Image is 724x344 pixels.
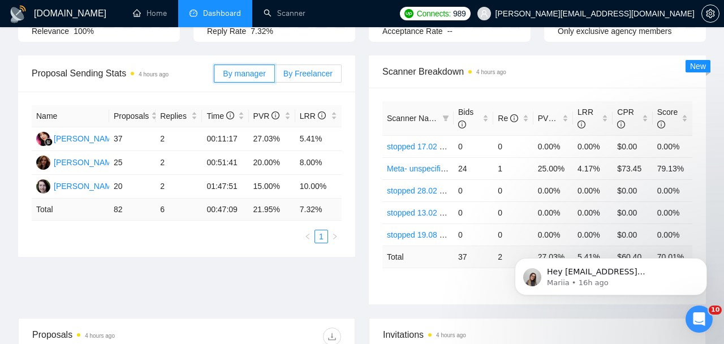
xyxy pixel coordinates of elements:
td: 00:47:09 [202,199,248,221]
td: 37 [109,127,156,151]
td: 1 [493,157,533,179]
td: 15.00% [249,175,295,199]
td: 79.13% [653,157,692,179]
td: 2 [493,246,533,268]
a: stopped 17.02 - Google Ads - ecommerce/AI - $500+ [387,142,572,151]
img: IK [36,156,50,170]
span: filter [442,115,449,122]
td: 0.00% [573,223,613,246]
span: LRR [300,111,326,121]
td: 21.95 % [249,199,295,221]
span: Score [657,107,678,129]
span: Dashboard [203,8,241,18]
span: Hey [EMAIL_ADDRESS][DOMAIN_NAME], Looks like your Upwork agency A&T Digital Agency ran out of con... [49,33,192,199]
span: setting [702,9,719,18]
button: left [301,230,314,243]
span: Connects: [417,7,451,20]
img: NK [36,132,50,146]
span: left [304,233,311,240]
span: Proposals [114,110,149,122]
iframe: Intercom notifications message [498,234,724,313]
td: 0.00% [653,201,692,223]
span: PVR [253,111,280,121]
a: homeHome [133,8,167,18]
span: info-circle [458,121,466,128]
span: Acceptance Rate [382,27,443,36]
span: 989 [453,7,466,20]
time: 4 hours ago [139,71,169,78]
td: $0.00 [613,201,652,223]
span: info-circle [657,121,665,128]
td: 20.00% [249,151,295,175]
span: By Freelancer [283,69,333,78]
span: Invitations [383,328,692,342]
span: Scanner Name [387,114,439,123]
td: 82 [109,199,156,221]
td: 4.17% [573,157,613,179]
span: PVR [538,114,564,123]
a: Meta- unspecified - Feedback+ -AI [387,164,508,173]
img: IG [36,179,50,193]
td: 7.32 % [295,199,342,221]
td: 0 [454,201,493,223]
td: 0.00% [533,179,573,201]
span: info-circle [510,114,518,122]
a: setting [701,9,719,18]
span: filter [440,110,451,127]
iframe: Intercom live chat [686,306,713,333]
a: IK[PERSON_NAME] [36,157,119,166]
div: [PERSON_NAME] [54,132,119,145]
td: 5.41% [295,127,342,151]
div: [PERSON_NAME] [54,156,119,169]
td: 0.00% [573,201,613,223]
td: Total [32,199,109,221]
td: $0.00 [613,135,652,157]
span: info-circle [556,114,564,122]
span: 10 [709,306,722,315]
span: 7.32% [251,27,273,36]
td: 0 [493,201,533,223]
td: 0.00% [653,135,692,157]
span: Replies [160,110,189,122]
td: 0 [454,179,493,201]
th: Name [32,105,109,127]
li: Next Page [328,230,342,243]
img: upwork-logo.png [404,9,413,18]
td: $0.00 [613,223,652,246]
span: info-circle [226,111,234,119]
a: stopped 28.02 - Google Ads - LeadGen/cases/hook- saved $k [387,186,604,195]
span: info-circle [318,111,326,119]
td: 2 [156,151,202,175]
span: CPR [617,107,634,129]
a: stopped 13.02 - Google&Meta Ads - consult(audit) - AI [387,208,576,217]
span: info-circle [271,111,279,119]
a: searchScanner [264,8,305,18]
td: 0 [493,179,533,201]
a: NK[PERSON_NAME] [36,134,119,143]
span: user [480,10,488,18]
td: 0.00% [573,179,613,201]
div: [PERSON_NAME] [54,180,119,192]
td: 6 [156,199,202,221]
span: By manager [223,69,265,78]
span: Reply Rate [207,27,246,36]
td: 01:47:51 [202,175,248,199]
td: 8.00% [295,151,342,175]
td: 0.00% [573,135,613,157]
span: Relevance [32,27,69,36]
li: 1 [314,230,328,243]
span: Re [498,114,518,123]
td: Total [382,246,454,268]
span: Time [206,111,234,121]
li: Previous Page [301,230,314,243]
td: 0 [454,223,493,246]
td: 0.00% [533,201,573,223]
td: 00:11:17 [202,127,248,151]
span: right [331,233,338,240]
img: gigradar-bm.png [45,138,53,146]
button: setting [701,5,719,23]
td: 2 [156,127,202,151]
td: 0 [454,135,493,157]
button: right [328,230,342,243]
span: Proposal Sending Stats [32,66,214,80]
